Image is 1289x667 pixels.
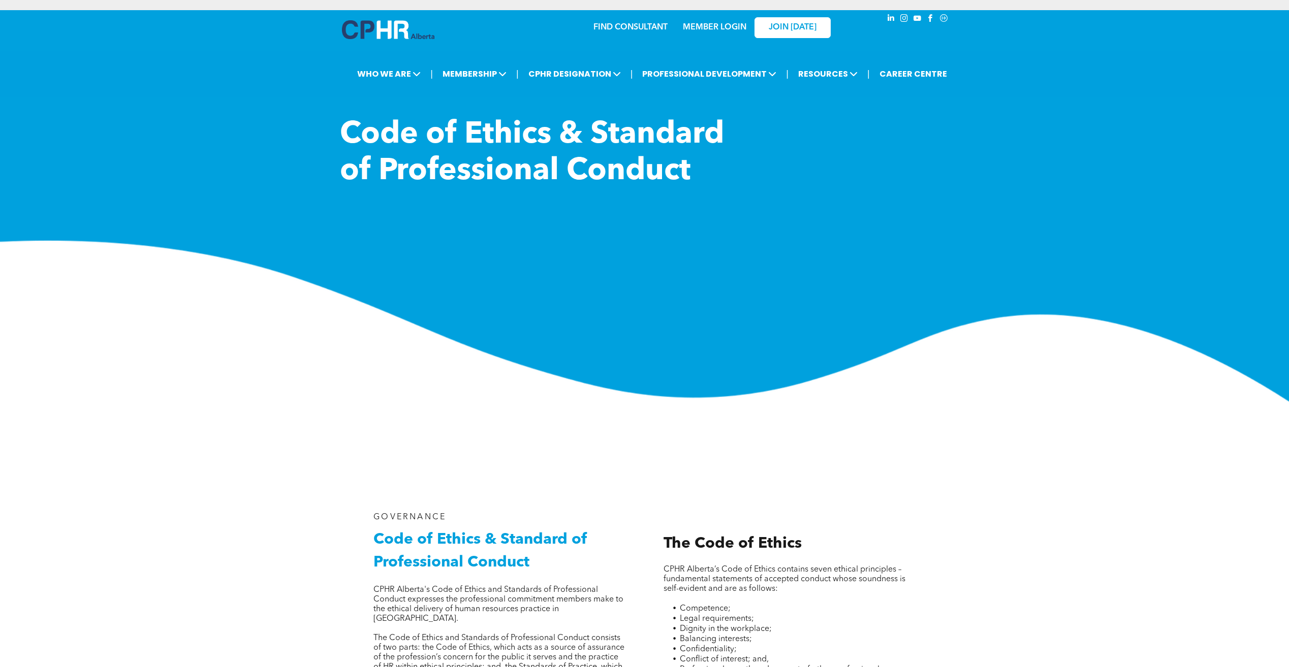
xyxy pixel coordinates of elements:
span: Balancing interests; [680,635,752,643]
span: CPHR Alberta's Code of Ethics and Standards of Professional Conduct expresses the professional co... [373,586,623,623]
span: The Code of Ethics [664,536,802,551]
a: youtube [912,13,923,26]
span: Confidentiality; [680,645,737,653]
li: | [430,63,433,84]
li: | [867,63,870,84]
a: facebook [925,13,936,26]
a: JOIN [DATE] [754,17,831,38]
a: linkedin [886,13,897,26]
li: | [631,63,633,84]
img: A blue and white logo for cp alberta [342,20,434,39]
a: MEMBER LOGIN [683,23,746,31]
li: | [516,63,519,84]
span: Legal requirements; [680,615,754,623]
span: Dignity in the workplace; [680,625,772,633]
span: Conflict of interest; and, [680,655,769,663]
span: WHO WE ARE [354,64,424,83]
a: CAREER CENTRE [876,64,950,83]
span: Competence; [680,605,731,613]
span: Code of Ethics & Standard of Professional Conduct [373,532,587,570]
span: Code of Ethics & Standard of Professional Conduct [340,120,724,187]
a: Social network [938,13,950,26]
a: instagram [899,13,910,26]
span: RESOURCES [795,64,861,83]
span: CPHR DESIGNATION [525,64,624,83]
a: FIND CONSULTANT [593,23,668,31]
li: | [786,63,789,84]
span: CPHR Alberta’s Code of Ethics contains seven ethical principles – fundamental statements of accep... [664,565,905,593]
span: JOIN [DATE] [769,23,816,32]
span: GOVERNANCE [373,513,446,521]
span: MEMBERSHIP [439,64,510,83]
span: PROFESSIONAL DEVELOPMENT [639,64,779,83]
